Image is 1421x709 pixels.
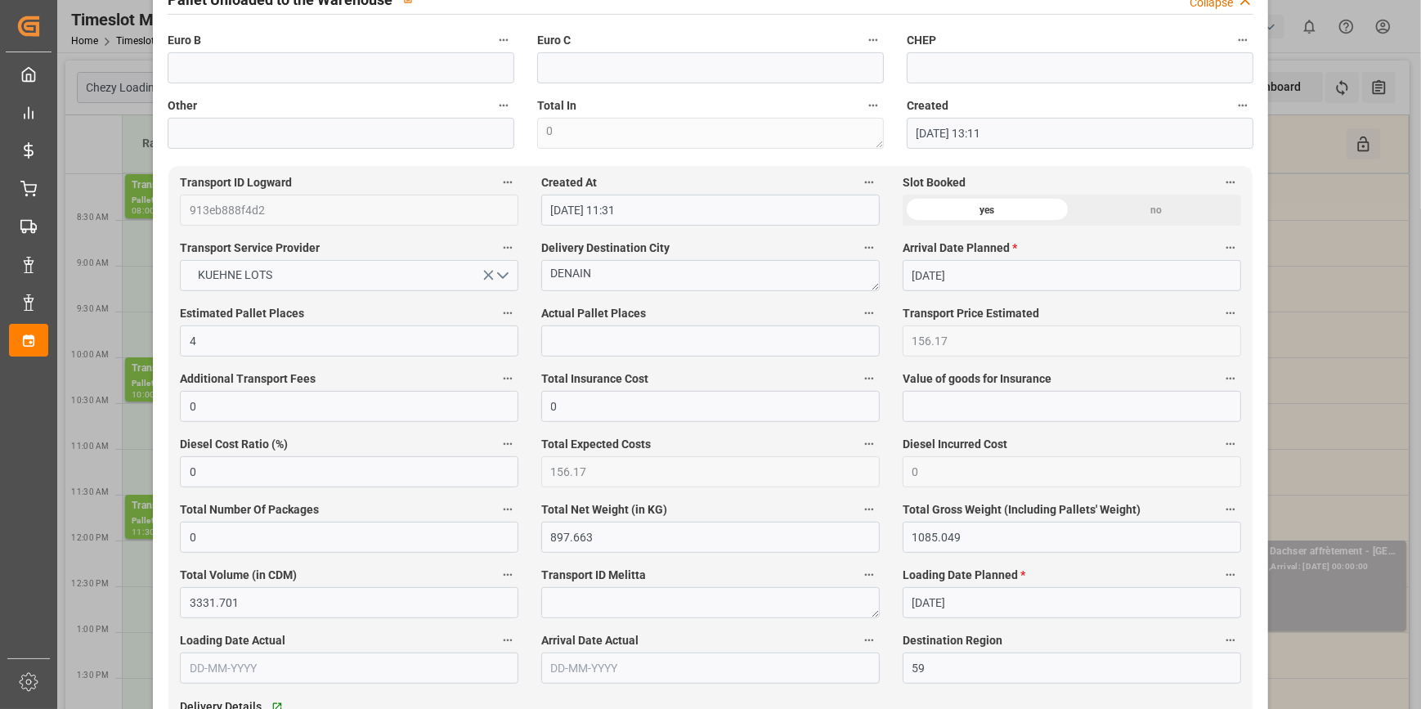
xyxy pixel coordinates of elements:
span: Transport Price Estimated [903,305,1039,322]
button: Actual Pallet Places [858,303,880,324]
span: Total Expected Costs [541,436,651,453]
input: DD-MM-YYYY [903,587,1241,618]
button: Diesel Incurred Cost [1220,433,1241,455]
button: Euro B [493,29,514,51]
button: Delivery Destination City [858,237,880,258]
span: Euro B [168,32,201,49]
button: CHEP [1232,29,1253,51]
button: Total Net Weight (in KG) [858,499,880,520]
input: DD-MM-YYYY HH:MM [907,118,1253,149]
button: Loading Date Actual [497,630,518,651]
input: DD-MM-YYYY [903,260,1241,291]
span: Total Number Of Packages [180,501,319,518]
button: Total Number Of Packages [497,499,518,520]
button: Total In [863,95,884,116]
div: yes [903,195,1072,226]
input: DD-MM-YYYY HH:MM [541,195,880,226]
span: Other [168,97,197,114]
span: Created At [541,174,597,191]
div: no [1072,195,1241,226]
span: Loading Date Planned [903,567,1025,584]
span: Transport ID Melitta [541,567,646,584]
textarea: 0 [537,118,884,149]
button: Transport ID Logward [497,172,518,193]
span: Created [907,97,948,114]
button: Loading Date Planned * [1220,564,1241,586]
button: Arrival Date Planned * [1220,237,1241,258]
span: Diesel Incurred Cost [903,436,1007,453]
span: Delivery Destination City [541,240,670,257]
span: Loading Date Actual [180,632,285,649]
button: Other [493,95,514,116]
button: Total Gross Weight (Including Pallets' Weight) [1220,499,1241,520]
button: Estimated Pallet Places [497,303,518,324]
span: Transport Service Provider [180,240,320,257]
span: Total Insurance Cost [541,370,648,388]
span: Destination Region [903,632,1002,649]
span: Diesel Cost Ratio (%) [180,436,288,453]
span: Arrival Date Planned [903,240,1017,257]
button: Created At [858,172,880,193]
span: Slot Booked [903,174,966,191]
button: Diesel Cost Ratio (%) [497,433,518,455]
span: Total Gross Weight (Including Pallets' Weight) [903,501,1141,518]
span: KUEHNE LOTS [190,267,280,284]
span: Total Net Weight (in KG) [541,501,667,518]
span: Estimated Pallet Places [180,305,304,322]
button: Transport Service Provider [497,237,518,258]
span: Actual Pallet Places [541,305,646,322]
button: Total Insurance Cost [858,368,880,389]
button: Additional Transport Fees [497,368,518,389]
button: Transport ID Melitta [858,564,880,586]
button: Arrival Date Actual [858,630,880,651]
span: Additional Transport Fees [180,370,316,388]
input: DD-MM-YYYY [180,653,518,684]
button: open menu [180,260,518,291]
span: Value of goods for Insurance [903,370,1051,388]
button: Slot Booked [1220,172,1241,193]
span: CHEP [907,32,936,49]
input: DD-MM-YYYY [541,653,880,684]
button: Transport Price Estimated [1220,303,1241,324]
span: Arrival Date Actual [541,632,639,649]
span: Transport ID Logward [180,174,292,191]
button: Total Expected Costs [858,433,880,455]
button: Total Volume (in CDM) [497,564,518,586]
button: Value of goods for Insurance [1220,368,1241,389]
button: Euro C [863,29,884,51]
span: Total In [537,97,576,114]
button: Destination Region [1220,630,1241,651]
span: Total Volume (in CDM) [180,567,297,584]
textarea: DENAIN [541,260,880,291]
button: Created [1232,95,1253,116]
span: Euro C [537,32,571,49]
